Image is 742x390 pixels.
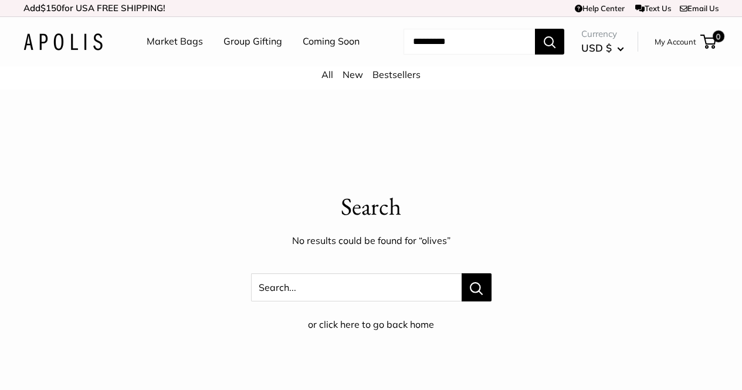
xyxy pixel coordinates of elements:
[713,30,724,42] span: 0
[404,29,535,55] input: Search...
[308,318,434,330] a: or click here to go back home
[702,35,716,49] a: 0
[223,33,282,50] a: Group Gifting
[23,189,719,224] p: Search
[635,4,671,13] a: Text Us
[321,69,333,80] a: All
[303,33,360,50] a: Coming Soon
[343,69,363,80] a: New
[655,35,696,49] a: My Account
[462,273,492,301] button: Search...
[680,4,719,13] a: Email Us
[40,2,62,13] span: $150
[581,39,624,57] button: USD $
[581,42,612,54] span: USD $
[372,69,421,80] a: Bestsellers
[23,232,719,250] p: No results could be found for “olives”
[535,29,564,55] button: Search
[147,33,203,50] a: Market Bags
[581,26,624,42] span: Currency
[23,33,103,50] img: Apolis
[575,4,625,13] a: Help Center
